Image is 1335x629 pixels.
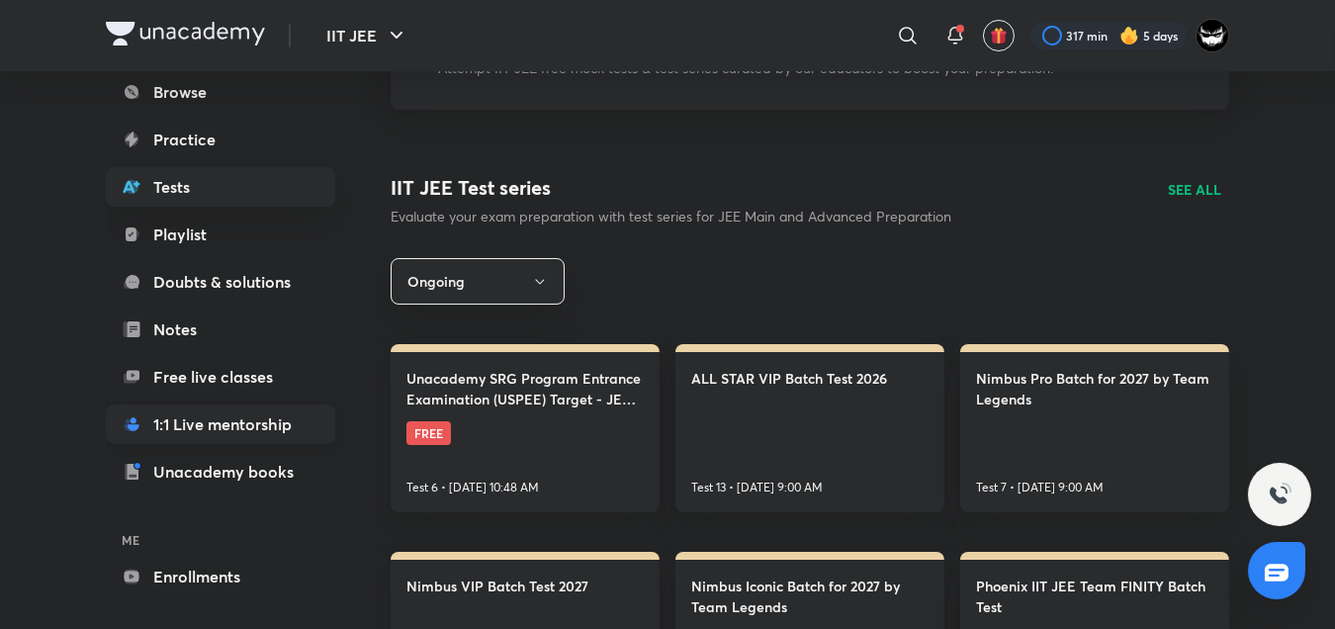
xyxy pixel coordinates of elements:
[1268,483,1291,506] img: ttu
[314,16,420,55] button: IIT JEE
[106,523,335,557] h6: ME
[691,479,823,496] p: Test 13 • [DATE] 9:00 AM
[106,310,335,349] a: Notes
[106,262,335,302] a: Doubts & solutions
[406,576,588,596] h4: Nimbus VIP Batch Test 2027
[391,344,660,512] a: Unacademy SRG Program Entrance Examination (USPEE) Target - JEE 2025FREETest 6 • [DATE] 10:48 AM
[406,368,644,409] h4: Unacademy SRG Program Entrance Examination (USPEE) Target - JEE 2025
[691,576,929,617] h4: Nimbus Iconic Batch for 2027 by Team Legends
[106,215,335,254] a: Playlist
[106,404,335,444] a: 1:1 Live mentorship
[675,344,944,512] a: ALL STAR VIP Batch Test 2026Test 13 • [DATE] 9:00 AM
[391,173,951,203] h4: IIT JEE Test series
[1168,179,1221,200] a: SEE ALL
[960,344,1229,512] a: Nimbus Pro Batch for 2027 by Team LegendsTest 7 • [DATE] 9:00 AM
[391,207,951,226] p: Evaluate your exam preparation with test series for JEE Main and Advanced Preparation
[106,557,335,596] a: Enrollments
[691,368,887,389] h4: ALL STAR VIP Batch Test 2026
[976,368,1213,409] h4: Nimbus Pro Batch for 2027 by Team Legends
[106,22,265,45] img: Company Logo
[106,120,335,159] a: Practice
[976,479,1104,496] p: Test 7 • [DATE] 9:00 AM
[391,258,565,305] button: Ongoing
[990,27,1008,45] img: avatar
[106,22,265,50] a: Company Logo
[106,72,335,112] a: Browse
[406,421,451,445] span: FREE
[1119,26,1139,45] img: streak
[983,20,1015,51] button: avatar
[106,357,335,397] a: Free live classes
[106,452,335,492] a: Unacademy books
[976,576,1213,617] h4: Phoenix IIT JEE Team FINITY Batch Test
[1196,19,1229,52] img: ARSH Khan
[406,479,539,496] p: Test 6 • [DATE] 10:48 AM
[106,167,335,207] a: Tests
